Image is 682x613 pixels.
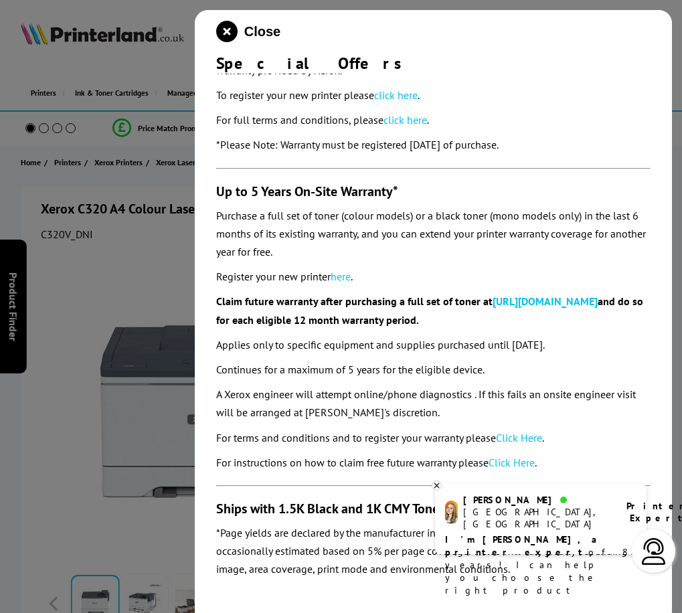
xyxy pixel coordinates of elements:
a: Click Here [496,431,542,444]
p: Continues for a maximum of 5 years for the eligible device. [216,361,651,379]
a: click here [374,88,418,102]
div: [GEOGRAPHIC_DATA], [GEOGRAPHIC_DATA] [463,506,610,530]
a: click here [383,113,427,126]
b: and do so for each eligible 12 month warranty period. [216,294,643,326]
div: Special Offers [216,53,651,74]
a: Click Here [489,456,535,469]
em: *Page yields are declared by the manufacturer in accordance with ISO/IEC standards or occasionall... [216,526,642,576]
p: Purchase a full set of toner (colour models) or a black toner (mono models only) in the last 6 mo... [216,207,651,262]
h3: Up to 5 Years On-Site Warranty* [216,183,651,200]
p: *Please Note: Warranty must be registered [DATE] of purchase. [216,136,651,154]
p: For full terms and conditions, please . [216,111,651,129]
a: here [331,270,351,283]
a: [URL][DOMAIN_NAME] [493,294,598,308]
p: For terms and conditions and to register your warranty please . [216,429,651,447]
b: I'm [PERSON_NAME], a printer expert [445,533,601,558]
h3: Ships with 1.5K Black and 1K CMY Toner Cartridges* [216,500,651,517]
b: Claim future warranty after purchasing a full set of toner at [216,294,493,308]
div: [PERSON_NAME] [463,494,610,506]
span: Close [244,24,280,39]
p: For instructions on how to claim free future warranty please . [216,454,651,472]
img: amy-livechat.png [445,501,458,524]
button: close modal [216,21,280,42]
img: user-headset-light.svg [641,538,667,565]
p: Applies only to specific equipment and supplies purchased until [DATE]. [216,336,651,354]
p: Register your new printer . [216,268,651,286]
p: of 8 years! I can help you choose the right product [445,533,636,597]
p: A Xerox engineer will attempt online/phone diagnostics . If this fails an onsite engineer visit w... [216,385,651,422]
p: To register your new printer please . [216,86,651,104]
